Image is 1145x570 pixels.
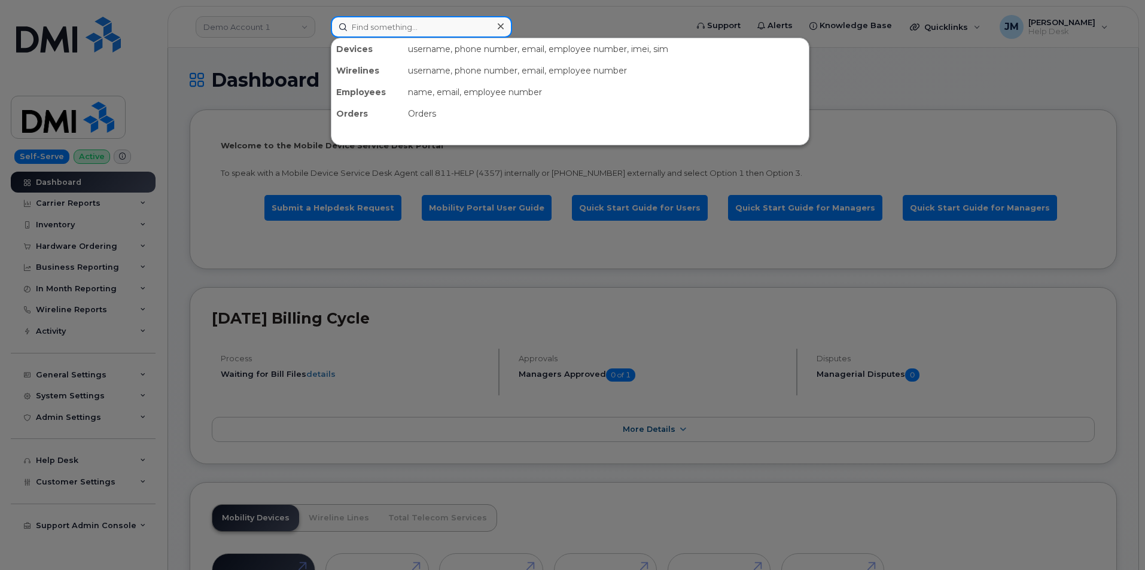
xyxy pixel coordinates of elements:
[331,103,403,124] div: Orders
[331,81,403,103] div: Employees
[403,60,809,81] div: username, phone number, email, employee number
[403,38,809,60] div: username, phone number, email, employee number, imei, sim
[403,103,809,124] div: Orders
[403,81,809,103] div: name, email, employee number
[331,38,403,60] div: Devices
[331,60,403,81] div: Wirelines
